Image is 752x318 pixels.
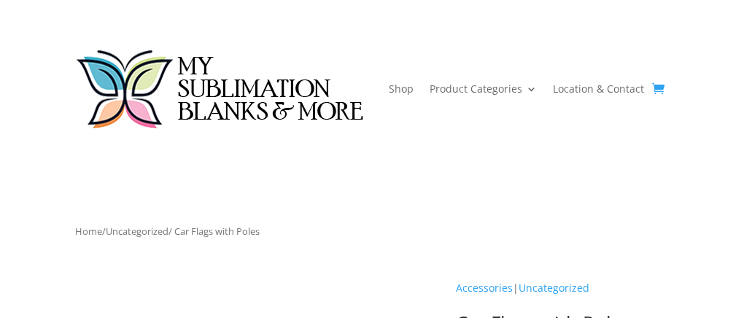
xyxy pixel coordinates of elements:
nav: Breadcrumb [75,223,677,241]
a: Accessories [456,281,513,295]
a: Product Categories [430,45,537,133]
a: Shop [389,45,414,133]
div: | [456,279,677,297]
a: Location & Contact [553,45,644,133]
a: Home [75,225,102,238]
a: Uncategorized [519,281,589,295]
a: Uncategorized [106,225,168,238]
